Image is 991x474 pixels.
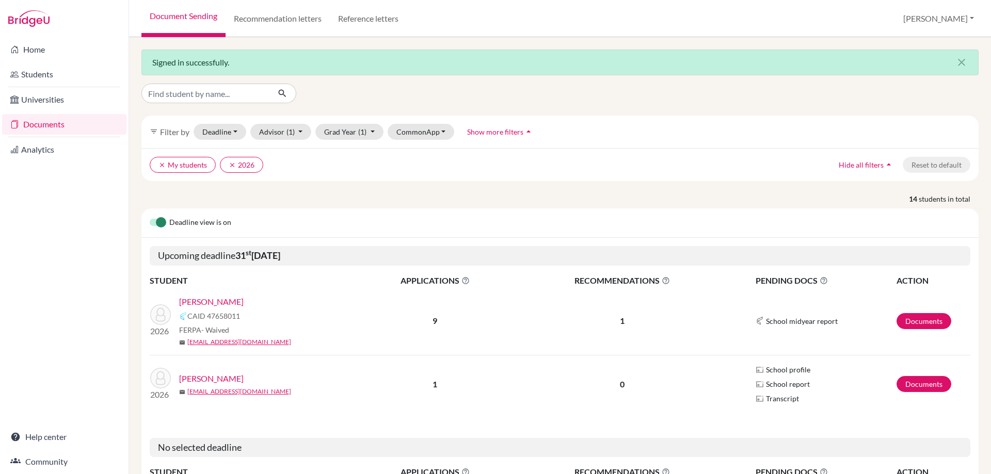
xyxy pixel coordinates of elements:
button: Hide all filtersarrow_drop_up [830,157,903,173]
p: 2026 [150,388,171,401]
b: 31 [DATE] [235,250,280,261]
button: Grad Year(1) [315,124,383,140]
i: arrow_drop_up [523,126,534,137]
img: Bridge-U [8,10,50,27]
span: Filter by [160,127,189,137]
a: Analytics [2,139,126,160]
a: Universities [2,89,126,110]
button: CommonApp [388,124,455,140]
img: Common App logo [756,317,764,325]
span: Transcript [766,393,799,404]
sup: st [246,249,251,257]
a: Help center [2,427,126,447]
i: arrow_drop_up [884,159,894,170]
span: PENDING DOCS [756,274,896,287]
img: Parchments logo [756,366,764,374]
a: [PERSON_NAME] [179,296,244,308]
a: Documents [897,313,951,329]
strong: 14 [909,193,919,204]
div: Signed in successfully. [141,50,979,75]
img: Parchments logo [756,380,764,388]
input: Find student by name... [141,84,269,103]
img: Common App logo [179,312,187,320]
a: [EMAIL_ADDRESS][DOMAIN_NAME] [187,337,291,347]
span: CAID 47658011 [187,310,240,321]
button: [PERSON_NAME] [899,9,979,28]
button: Advisor(1) [250,124,312,140]
button: clearMy students [150,157,216,173]
img: Dieguez, Alejandra [150,304,171,325]
span: mail [179,339,185,346]
img: Mikolji, Avery [150,368,171,388]
i: filter_list [150,127,158,136]
button: clear2026 [220,157,263,173]
th: ACTION [896,274,970,287]
b: 9 [433,316,437,325]
a: Documents [897,376,951,392]
a: [EMAIL_ADDRESS][DOMAIN_NAME] [187,387,291,396]
h5: Upcoming deadline [150,246,970,266]
p: 1 [515,315,730,327]
th: STUDENT [150,274,356,287]
button: Show more filtersarrow_drop_up [458,124,542,140]
i: clear [229,161,236,169]
span: APPLICATIONS [357,274,514,287]
span: (1) [286,127,295,136]
p: 2026 [150,325,171,337]
a: Documents [2,114,126,135]
button: Deadline [194,124,246,140]
span: School midyear report [766,316,838,326]
span: Show more filters [467,127,523,136]
span: mail [179,389,185,395]
button: Close [945,50,978,75]
span: - Waived [201,325,229,334]
span: students in total [919,193,979,204]
img: Parchments logo [756,395,764,403]
i: clear [158,161,166,169]
p: 0 [515,378,730,390]
b: 1 [433,379,437,389]
button: Reset to default [903,157,970,173]
i: close [955,56,968,69]
span: FERPA [179,324,229,335]
span: Hide all filters [839,160,884,169]
a: Home [2,39,126,60]
span: Deadline view is on [169,217,231,229]
span: (1) [358,127,366,136]
span: School report [766,379,810,389]
a: Students [2,64,126,85]
a: [PERSON_NAME] [179,372,244,385]
span: RECOMMENDATIONS [515,274,730,287]
span: School profile [766,364,810,375]
a: Community [2,451,126,472]
h5: No selected deadline [150,438,970,457]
